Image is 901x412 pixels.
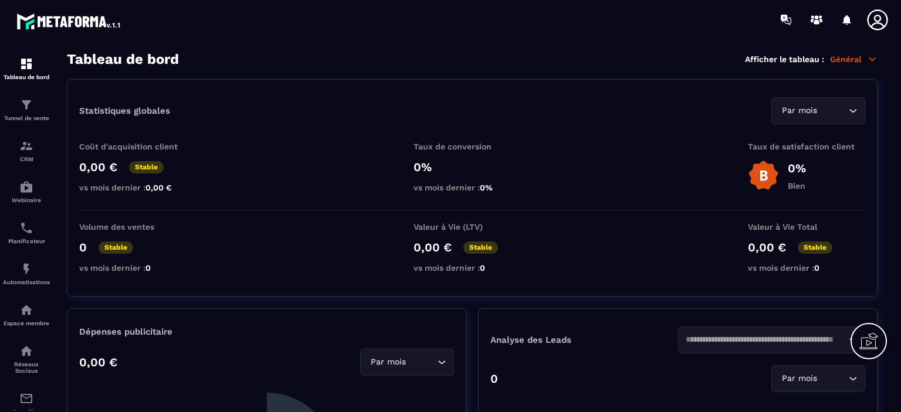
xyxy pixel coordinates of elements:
[748,142,865,151] p: Taux de satisfaction client
[19,344,33,358] img: social-network
[779,104,819,117] span: Par mois
[414,222,531,231] p: Valeur à Vie (LTV)
[3,294,50,335] a: automationsautomationsEspace membre
[678,326,866,353] div: Search for option
[748,160,779,191] img: b-badge-o.b3b20ee6.svg
[3,156,50,162] p: CRM
[3,253,50,294] a: automationsautomationsAutomatisations
[145,183,172,192] span: 0,00 €
[490,335,678,345] p: Analyse des Leads
[480,183,493,192] span: 0%
[79,160,117,174] p: 0,00 €
[779,372,819,385] span: Par mois
[414,160,531,174] p: 0%
[3,361,50,374] p: Réseaux Sociaux
[99,241,133,254] p: Stable
[414,263,531,273] p: vs mois dernier :
[145,263,151,273] span: 0
[16,11,122,32] img: logo
[830,54,878,64] p: Général
[3,115,50,121] p: Tunnel de vente
[814,263,819,273] span: 0
[19,180,33,194] img: automations
[79,142,197,151] p: Coût d'acquisition client
[408,356,435,369] input: Search for option
[480,263,485,273] span: 0
[19,262,33,276] img: automations
[771,365,865,392] div: Search for option
[79,263,197,273] p: vs mois dernier :
[748,263,865,273] p: vs mois dernier :
[490,372,498,386] p: 0
[79,183,197,192] p: vs mois dernier :
[3,89,50,130] a: formationformationTunnel de vente
[788,181,806,190] p: Bien
[129,161,164,173] p: Stable
[3,335,50,383] a: social-networksocial-networkRéseaux Sociaux
[686,333,846,346] input: Search for option
[3,320,50,326] p: Espace membre
[463,241,498,254] p: Stable
[819,372,846,385] input: Search for option
[3,48,50,89] a: formationformationTableau de bord
[414,183,531,192] p: vs mois dernier :
[745,55,824,64] p: Afficher le tableau :
[3,238,50,244] p: Planificateur
[19,303,33,317] img: automations
[360,349,454,376] div: Search for option
[3,171,50,212] a: automationsautomationsWebinaire
[79,326,454,337] p: Dépenses publicitaire
[19,221,33,235] img: scheduler
[414,240,452,254] p: 0,00 €
[19,139,33,153] img: formation
[19,391,33,406] img: email
[67,51,179,67] h3: Tableau de bord
[748,222,865,231] p: Valeur à Vie Total
[3,212,50,253] a: schedulerschedulerPlanificateur
[3,130,50,171] a: formationformationCRM
[368,356,408,369] span: Par mois
[771,97,865,124] div: Search for option
[819,104,846,117] input: Search for option
[3,197,50,203] p: Webinaire
[3,74,50,80] p: Tableau de bord
[3,279,50,285] p: Automatisations
[19,57,33,71] img: formation
[79,222,197,231] p: Volume des ventes
[19,98,33,112] img: formation
[414,142,531,151] p: Taux de conversion
[788,161,806,175] p: 0%
[79,240,87,254] p: 0
[798,241,832,254] p: Stable
[79,355,117,369] p: 0,00 €
[79,105,170,116] p: Statistiques globales
[748,240,786,254] p: 0,00 €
